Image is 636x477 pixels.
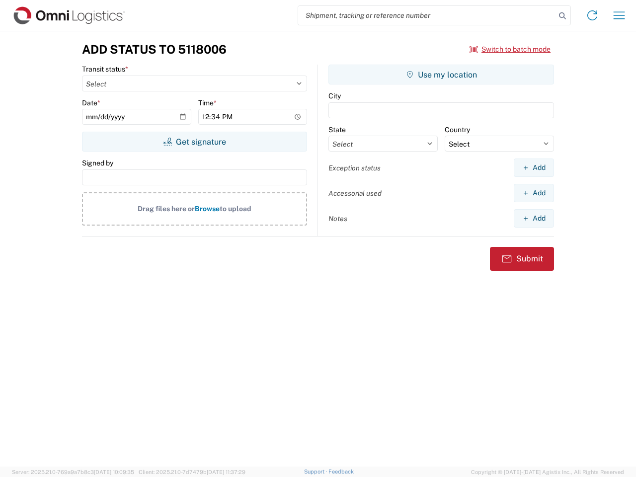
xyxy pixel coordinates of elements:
[328,65,554,84] button: Use my location
[304,469,329,475] a: Support
[198,98,217,107] label: Time
[514,209,554,228] button: Add
[12,469,134,475] span: Server: 2025.21.0-769a9a7b8c3
[94,469,134,475] span: [DATE] 10:09:35
[82,65,128,74] label: Transit status
[82,98,100,107] label: Date
[514,159,554,177] button: Add
[220,205,251,213] span: to upload
[328,189,382,198] label: Accessorial used
[490,247,554,271] button: Submit
[514,184,554,202] button: Add
[471,468,624,477] span: Copyright © [DATE]-[DATE] Agistix Inc., All Rights Reserved
[328,214,347,223] label: Notes
[328,125,346,134] label: State
[328,163,381,172] label: Exception status
[139,469,245,475] span: Client: 2025.21.0-7d7479b
[470,41,551,58] button: Switch to batch mode
[445,125,470,134] label: Country
[207,469,245,475] span: [DATE] 11:37:29
[82,42,227,57] h3: Add Status to 5118006
[328,469,354,475] a: Feedback
[82,159,113,167] label: Signed by
[328,91,341,100] label: City
[138,205,195,213] span: Drag files here or
[82,132,307,152] button: Get signature
[195,205,220,213] span: Browse
[298,6,556,25] input: Shipment, tracking or reference number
